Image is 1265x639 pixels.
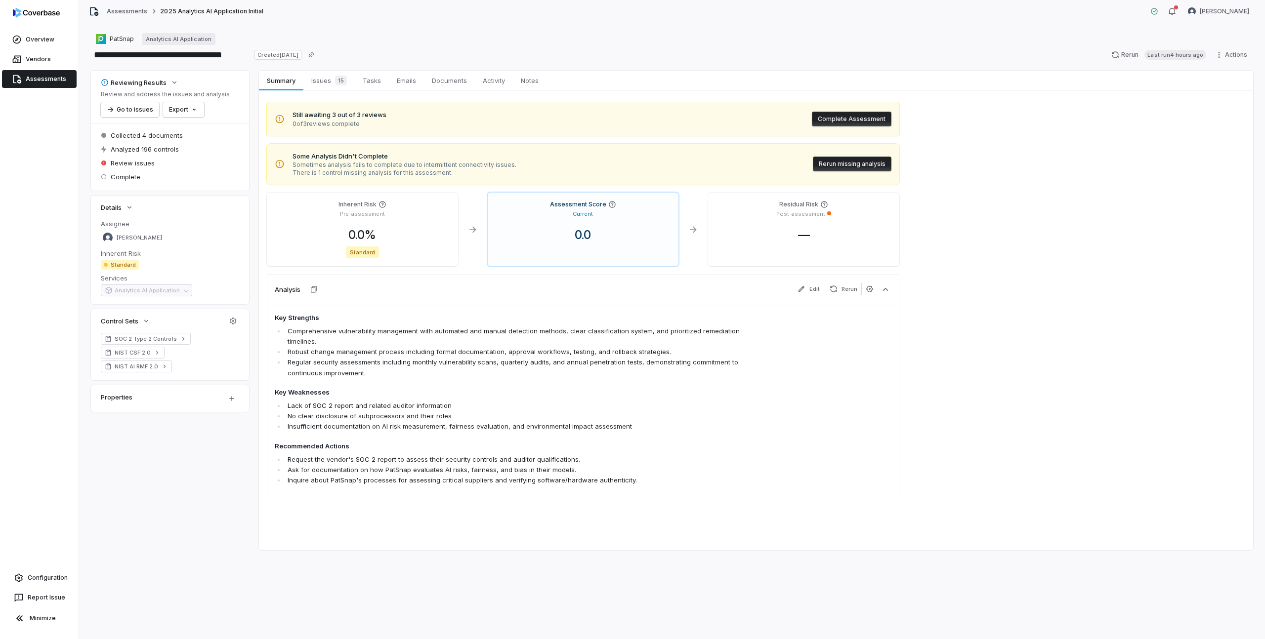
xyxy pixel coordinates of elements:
span: [PERSON_NAME] [117,234,162,241]
button: https://patsnap.com/PatSnap [93,30,137,48]
a: NIST AI RMF 2.0 [101,360,172,372]
h4: Residual Risk [779,200,818,208]
button: Copy link [302,46,320,64]
span: Some Analysis Didn't Complete [293,152,516,161]
span: Issues [307,74,351,87]
li: Lack of SOC 2 report and related auditor information [285,400,768,411]
dt: Assignee [101,219,239,228]
button: Control Sets [98,312,153,330]
p: Pre-assessment [340,210,385,218]
li: Regular security assessments including monthly vulnerability scans, quarterly audits, and annual ... [285,357,768,378]
a: Overview [2,31,77,48]
span: Control Sets [101,317,138,325]
a: Assessments [2,70,77,88]
button: Actions [1212,47,1253,62]
a: Configuration [4,569,75,587]
h3: Analysis [275,285,300,294]
button: Details [98,199,136,216]
span: Still awaiting 3 out of 3 reviews [293,110,386,120]
span: 2025 Analytics AI Application Initial [160,7,263,15]
span: 0 of 3 reviews complete [293,120,386,128]
span: Summary [263,74,299,87]
a: Analytics AI Application [142,33,215,45]
a: NIST CSF 2.0 [101,347,165,359]
button: Rerun missing analysis [813,157,891,171]
li: Comprehensive vulnerability management with automated and manual detection methods, clear classif... [285,326,768,347]
span: Review issues [111,159,155,167]
img: logo-D7KZi-bG.svg [13,8,60,18]
span: Activity [479,74,509,87]
li: Insufficient documentation on AI risk measurement, fairness evaluation, and environmental impact ... [285,421,768,432]
span: NIST AI RMF 2.0 [115,362,158,370]
span: Last run 4 hours ago [1144,50,1206,60]
h4: Recommended Actions [275,441,768,451]
span: 0.0 [567,228,599,242]
img: Mike Phillips avatar [1188,7,1196,15]
button: Mike Phillips avatar[PERSON_NAME] [1182,4,1255,19]
span: NIST CSF 2.0 [115,349,151,357]
li: Request the vendor's SOC 2 report to assess their security controls and auditor qualifications. [285,454,768,465]
li: No clear disclosure of subprocessors and their roles [285,411,768,421]
a: Vendors [2,50,77,68]
span: — [790,228,818,242]
span: Standard [346,246,379,258]
a: SOC 2 Type 2 Controls [101,333,191,345]
li: Ask for documentation on how PatSnap evaluates AI risks, fairness, and bias in their models. [285,465,768,475]
dt: Inherent Risk [101,249,239,258]
button: Reviewing Results [98,74,181,91]
button: Rerun [826,283,861,295]
h4: Key Weaknesses [275,388,768,398]
button: Complete Assessment [812,112,891,126]
h4: Inherent Risk [338,200,377,208]
span: Emails [393,74,420,87]
span: 15 [335,76,347,85]
button: Edit [794,283,824,295]
a: Assessments [107,7,147,15]
span: There is 1 control missing analysis for this assessment. [293,169,516,177]
h4: Assessment Score [550,200,606,208]
span: Tasks [359,74,385,87]
span: Created [DATE] [254,50,301,60]
button: RerunLast run4 hours ago [1105,47,1212,62]
span: 0.0 % [340,228,384,242]
span: Standard [101,260,139,270]
span: Complete [111,172,140,181]
p: Post-assessment [776,210,825,218]
span: Sometimes analysis fails to complete due to intermittent connectivity issues. [293,161,516,169]
span: Details [101,203,122,212]
button: Go to issues [101,102,159,117]
span: Documents [428,74,471,87]
span: Notes [517,74,543,87]
h4: Key Strengths [275,313,768,323]
button: Report Issue [4,589,75,606]
li: Robust change management process including formal documentation, approval workflows, testing, and... [285,347,768,357]
button: Minimize [4,608,75,628]
p: Current [573,210,593,218]
dt: Services [101,274,239,282]
span: [PERSON_NAME] [1200,7,1249,15]
span: PatSnap [110,35,134,43]
div: Reviewing Results [101,78,167,87]
p: Review and address the issues and analysis [101,90,230,98]
span: SOC 2 Type 2 Controls [115,335,177,343]
img: Mike Phillips avatar [103,233,113,242]
li: Inquire about PatSnap's processes for assessing critical suppliers and verifying software/hardwar... [285,475,768,485]
span: Collected 4 documents [111,131,183,140]
button: Export [163,102,204,117]
span: Analyzed 196 controls [111,145,179,154]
